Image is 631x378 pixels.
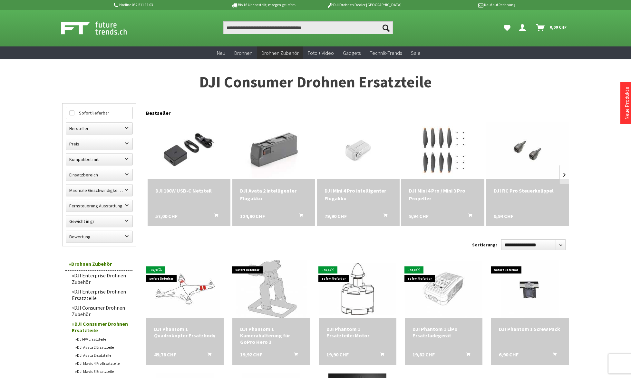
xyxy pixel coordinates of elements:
a: Warenkorb [534,21,570,34]
span: Drohnen [234,50,252,56]
label: Maximale Geschwindigkeit in km/h [66,184,132,196]
a: Meine Favoriten [500,21,514,34]
h1: DJI Consumer Drohnen Ersatzteile [62,74,569,90]
input: Produkt, Marke, Kategorie, EAN, Artikelnummer… [223,21,393,34]
a: DJI Enterprise Drohnen Zubehör [69,271,133,287]
a: DJI Phantom 1 LiPo Ersatzladegerät 19,82 CHF In den Warenkorb [413,326,475,339]
a: Technik-Trends [365,46,406,60]
div: DJI Avata 2 intelligenter Flugakku [240,187,307,202]
span: 49,78 CHF [154,351,176,358]
img: DJI Mini 4 Pro intelligenter Flugakku [322,121,394,179]
div: DJI Mini 4 Pro intelligenter Flugakku [325,187,392,202]
button: In den Warenkorb [459,351,474,360]
label: Sortierung: [472,240,497,250]
a: Foto + Video [303,46,338,60]
button: In den Warenkorb [286,351,302,360]
a: DJI Phantom 1 Screw Pack 6,90 CHF In den Warenkorb [499,326,561,332]
span: 124,90 CHF [240,212,265,220]
button: In den Warenkorb [291,212,307,221]
label: Kompatibel mit [66,154,132,165]
button: In den Warenkorb [545,351,560,360]
a: DJI Avata 2 Ersatzteile [72,343,133,351]
div: DJI Phantom 1 LiPo Ersatzladegerät [413,326,475,339]
div: DJI RC Pro Steuerknüppel [494,187,561,194]
a: DJI Avata Ersatzteile [72,351,133,359]
p: Bis 16 Uhr bestellt, morgen geliefert. [213,1,314,9]
a: DJI Mini 4 Pro / Mini 3 Pro Propeller 9,94 CHF In den Warenkorb [409,187,476,202]
a: Neu [212,46,230,60]
span: 19,92 CHF [240,351,262,358]
a: DJI Mavic 4 Pro Ersatzteile [72,359,133,367]
label: Gewicht in gr [66,215,132,227]
a: DJI Avata 2 intelligenter Flugakku 124,90 CHF In den Warenkorb [240,187,307,202]
span: Foto + Video [308,50,334,56]
a: DJ FPV Ersatzteile [72,335,133,343]
img: DJI Mini 4 Pro / Mini 3 Pro Propeller [406,121,479,179]
img: DJI Phantom 1 LiPo Ersatzladegerät [405,261,482,317]
a: DJI Consumer Drohnen Zubehör [69,303,133,319]
a: DJI Enterprise Drohnen Ersatzteile [69,287,133,303]
label: Preis [66,138,132,150]
button: In den Warenkorb [200,351,215,360]
img: DJI Phantom 1 Screw Pack [501,260,559,318]
label: Hersteller [66,123,132,134]
a: Gadgets [338,46,365,60]
button: In den Warenkorb [376,212,391,221]
a: DJI 100W USB-C Netzteil 57,00 CHF In den Warenkorb [155,187,223,194]
p: Kauf auf Rechnung [414,1,515,9]
a: Dein Konto [516,21,531,34]
a: Drohnen Zubehör [257,46,303,60]
span: Neu [217,50,225,56]
div: DJI Phantom 1 Kamerahalterung für GoPro Hero 3 [240,326,302,345]
img: DJI Phantom 1 Kamerahalterung für GoPro Hero 3 [236,260,307,318]
span: 19,82 CHF [413,351,435,358]
label: Sofort lieferbar [66,107,132,119]
img: DJI RC Pro Steuerknüppel [486,122,569,177]
div: DJI Phantom 1 Ersatzteile: Motor [326,326,389,339]
label: Fernsteuerung Ausstattung [66,200,132,212]
img: Shop Futuretrends - zur Startseite wechseln [61,20,141,36]
p: Hotline 032 511 11 03 [112,1,213,9]
span: Sale [411,50,421,56]
span: Gadgets [343,50,361,56]
span: 0,00 CHF [550,22,567,32]
span: 6,90 CHF [499,351,519,358]
a: DJI RC Pro Steuerknüppel 9,94 CHF [494,187,561,194]
a: DJI Mavic 3 Ersatzteile [72,367,133,375]
div: DJI Mini 4 Pro / Mini 3 Pro Propeller [409,187,476,202]
label: Bewertung [66,231,132,243]
a: DJI Phantom 1 Ersatzteile: Motor 19,90 CHF In den Warenkorb [326,326,389,339]
button: In den Warenkorb [373,351,388,360]
a: Drohnen Zubehör [65,257,133,271]
span: 79,90 CHF [325,212,347,220]
button: In den Warenkorb [207,212,222,221]
a: DJI Phantom 1 Quadrokopter Ersatzbody 49,78 CHF In den Warenkorb [154,326,216,339]
a: DJI Phantom 1 Kamerahalterung für GoPro Hero 3 19,92 CHF In den Warenkorb [240,326,302,345]
a: Neue Produkte [624,87,630,120]
a: DJI Mini 4 Pro intelligenter Flugakku 79,90 CHF In den Warenkorb [325,187,392,202]
div: DJI 100W USB-C Netzteil [155,187,223,194]
div: Bestseller [146,103,569,119]
button: Suchen [379,21,393,34]
span: 9,94 CHF [494,212,513,220]
div: DJI Phantom 1 Screw Pack [499,326,561,332]
p: DJI Drohnen Dealer [GEOGRAPHIC_DATA] [314,1,414,9]
a: Drohnen [230,46,257,60]
span: 19,90 CHF [326,351,349,358]
img: DJI 100W USB-C Netzteil [148,122,230,177]
img: DJI Avata 2 intelligenter Flugakku [232,122,315,177]
a: DJI Consumer Drohnen Ersatzteile [69,319,133,335]
span: Drohnen Zubehör [261,50,299,56]
label: Einsatzbereich [66,169,132,181]
a: Sale [406,46,425,60]
span: Technik-Trends [370,50,402,56]
div: DJI Phantom 1 Quadrokopter Ersatzbody [154,326,216,339]
button: In den Warenkorb [461,212,476,221]
img: DJI Phantom 1 Ersatzteile: Motor [319,263,396,315]
span: 9,94 CHF [409,212,429,220]
span: 57,00 CHF [155,212,178,220]
img: DJI Phantom 1 Quadrokopter Ersatzbody [150,260,220,318]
